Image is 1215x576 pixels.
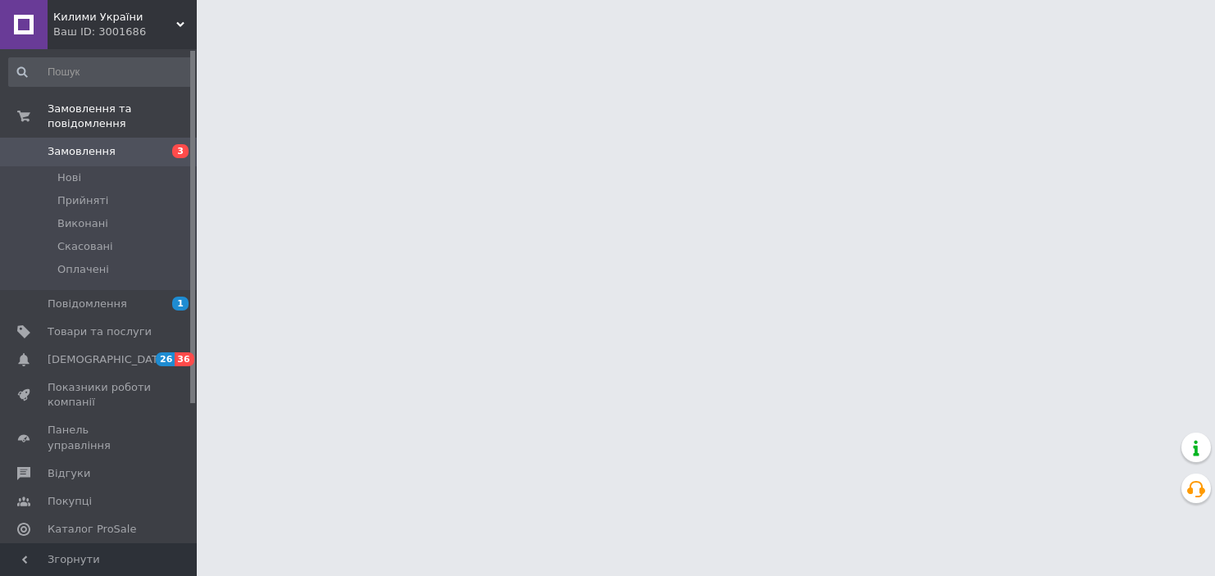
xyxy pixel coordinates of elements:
span: Товари та послуги [48,324,152,339]
span: Нові [57,170,81,185]
span: Скасовані [57,239,113,254]
span: Відгуки [48,466,90,481]
span: Панель управління [48,423,152,452]
span: Показники роботи компанії [48,380,152,410]
span: Оплачені [57,262,109,277]
span: Повідомлення [48,297,127,311]
span: 1 [172,297,189,311]
span: 36 [175,352,193,366]
span: 3 [172,144,189,158]
span: Замовлення [48,144,116,159]
span: Каталог ProSale [48,522,136,537]
span: Замовлення та повідомлення [48,102,197,131]
span: Виконані [57,216,108,231]
span: [DEMOGRAPHIC_DATA] [48,352,169,367]
span: Покупці [48,494,92,509]
div: Ваш ID: 3001686 [53,25,197,39]
span: 26 [156,352,175,366]
span: Килими України [53,10,176,25]
input: Пошук [8,57,193,87]
span: Прийняті [57,193,108,208]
